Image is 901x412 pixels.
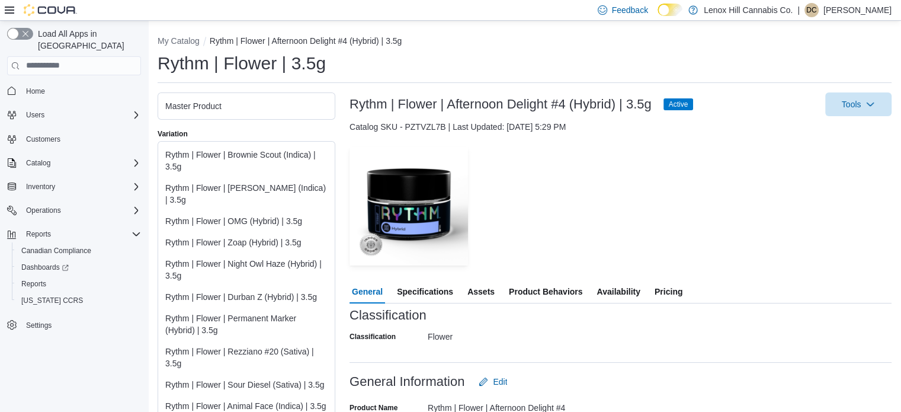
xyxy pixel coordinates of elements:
span: General [352,280,383,304]
input: Dark Mode [658,4,682,16]
button: Rythm | Flower | Afternoon Delight #4 (Hybrid) | 3.5g [210,36,402,46]
label: Variation [158,129,188,139]
button: Operations [21,203,66,218]
button: Tools [825,92,892,116]
div: Rythm | Flower | Brownie Scout (Indica) | 3.5g [165,149,328,173]
button: Catalog [2,155,146,171]
span: Users [26,110,44,120]
h3: Rythm | Flower | Afternoon Delight #4 (Hybrid) | 3.5g [350,97,652,111]
span: Assets [467,280,495,304]
img: Cova [24,4,77,16]
p: [PERSON_NAME] [823,3,892,17]
span: Reports [26,229,51,239]
div: Rythm | Flower | Permanent Marker (Hybrid) | 3.5g [165,312,328,336]
span: Pricing [655,280,682,304]
button: Customers [2,130,146,148]
p: | [797,3,800,17]
button: Inventory [21,180,60,194]
span: Settings [21,317,141,332]
button: Catalog [21,156,55,170]
div: Rythm | Flower | Durban Z (Hybrid) | 3.5g [165,291,328,303]
span: Catalog [26,158,50,168]
label: Classification [350,332,396,341]
span: Product Behaviors [509,280,582,304]
span: Specifications [397,280,453,304]
a: Canadian Compliance [17,244,96,258]
span: Canadian Compliance [17,244,141,258]
a: Dashboards [12,259,146,276]
div: Rythm | Flower | Sour Diesel (Sativa) | 3.5g [165,379,328,391]
button: Operations [2,202,146,219]
button: Users [2,107,146,123]
span: Settings [26,321,52,330]
p: Lenox Hill Cannabis Co. [704,3,793,17]
a: Home [21,84,50,98]
span: [US_STATE] CCRS [21,296,83,305]
span: Operations [21,203,141,218]
span: Inventory [21,180,141,194]
div: Catalog SKU - PZTVZL7B | Last Updated: [DATE] 5:29 PM [350,121,892,133]
button: Reports [21,227,56,241]
h3: Classification [350,308,427,322]
div: Master Product [165,100,328,112]
span: Feedback [612,4,648,16]
a: Dashboards [17,260,73,274]
span: Home [26,87,45,96]
span: Dashboards [21,263,69,272]
button: Edit [474,370,512,394]
span: Washington CCRS [17,293,141,308]
span: Home [21,84,141,98]
span: Dashboards [17,260,141,274]
nav: Complex example [7,78,141,365]
button: My Catalog [158,36,200,46]
div: Rythm | Flower | Rezziano #20 (Sativa) | 3.5g [165,346,328,369]
span: Customers [21,132,141,146]
span: Reports [21,227,141,241]
div: Rythm | Flower | Night Owl Haze (Hybrid) | 3.5g [165,258,328,282]
button: [US_STATE] CCRS [12,292,146,309]
span: Canadian Compliance [21,246,91,255]
span: Edit [493,376,507,388]
nav: An example of EuiBreadcrumbs [158,35,892,49]
span: Load All Apps in [GEOGRAPHIC_DATA] [33,28,141,52]
button: Canadian Compliance [12,242,146,259]
span: Catalog [21,156,141,170]
span: Customers [26,135,60,144]
button: Reports [12,276,146,292]
span: Reports [21,279,46,289]
a: Reports [17,277,51,291]
button: Reports [2,226,146,242]
button: Home [2,82,146,100]
span: Active [669,99,688,110]
span: Tools [842,98,861,110]
span: Operations [26,206,61,215]
button: Settings [2,316,146,333]
div: Rythm | Flower | OMG (Hybrid) | 3.5g [165,215,328,227]
div: Rythm | Flower | Animal Face (Indica) | 3.5g [165,400,328,412]
h3: General Information [350,375,464,389]
div: Flower [428,327,586,341]
div: Rythm | Flower | Zoap (Hybrid) | 3.5g [165,237,328,248]
button: Inventory [2,178,146,195]
span: Active [663,98,694,110]
img: Image for Rythm | Flower | Afternoon Delight #4 (Hybrid) | 3.5g [350,147,468,266]
button: Users [21,108,49,122]
span: Reports [17,277,141,291]
div: Rythm | Flower | [PERSON_NAME] (Indica) | 3.5g [165,182,328,206]
span: Availability [597,280,640,304]
span: DC [806,3,816,17]
a: Customers [21,132,65,146]
span: Inventory [26,182,55,191]
span: Users [21,108,141,122]
h1: Rythm | Flower | 3.5g [158,52,326,75]
div: Dominick Cuffaro [804,3,819,17]
span: Dark Mode [658,16,658,17]
a: [US_STATE] CCRS [17,293,88,308]
a: Settings [21,318,56,333]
